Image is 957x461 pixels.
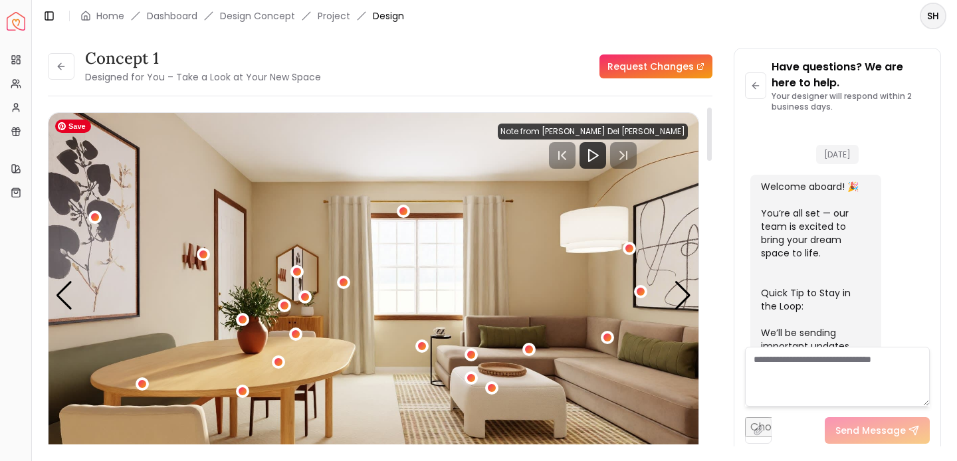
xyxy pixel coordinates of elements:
[147,9,197,23] a: Dashboard
[772,59,930,91] p: Have questions? We are here to help.
[7,12,25,31] a: Spacejoy
[585,147,601,163] svg: Play
[816,145,859,164] span: [DATE]
[80,9,404,23] nav: breadcrumb
[318,9,350,23] a: Project
[674,281,692,310] div: Next slide
[373,9,404,23] span: Design
[921,4,945,28] span: SH
[220,9,295,23] li: Design Concept
[7,12,25,31] img: Spacejoy Logo
[85,70,321,84] small: Designed for You – Take a Look at Your New Space
[55,120,91,133] span: Save
[85,48,321,69] h3: concept 1
[920,3,946,29] button: SH
[96,9,124,23] a: Home
[55,281,73,310] div: Previous slide
[772,91,930,112] p: Your designer will respond within 2 business days.
[498,124,688,139] div: Note from [PERSON_NAME] Del [PERSON_NAME]
[599,54,712,78] a: Request Changes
